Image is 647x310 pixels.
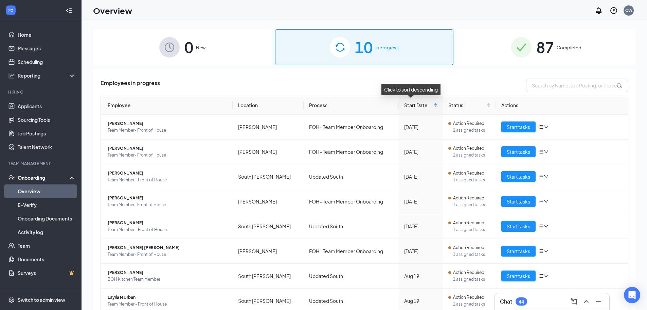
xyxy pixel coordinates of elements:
[108,170,227,177] span: [PERSON_NAME]
[500,298,512,305] h3: Chat
[453,120,484,127] span: Action Required
[233,96,304,115] th: Location
[304,214,399,239] td: Updated South
[108,201,227,208] span: Team Member- Front of House
[108,251,227,258] span: Team Member- Front of House
[538,199,544,204] span: bars
[8,296,15,303] svg: Settings
[538,273,544,279] span: bars
[593,296,604,307] button: Minimize
[544,224,549,229] span: down
[18,174,70,181] div: Onboarding
[453,276,491,283] span: 1 assigned tasks
[18,28,76,42] a: Home
[507,123,530,131] span: Start tasks
[507,247,530,255] span: Start tasks
[501,171,536,182] button: Start tasks
[453,251,491,258] span: 1 assigned tasks
[184,35,193,59] span: 0
[501,146,536,157] button: Start tasks
[453,152,491,159] span: 1 assigned tasks
[18,72,76,79] div: Reporting
[544,125,549,129] span: down
[108,120,227,127] span: [PERSON_NAME]
[108,276,227,283] span: BOH Kitchen Team Member
[233,239,304,264] td: [PERSON_NAME]
[448,101,486,109] span: Status
[18,140,76,154] a: Talent Network
[496,96,628,115] th: Actions
[404,148,437,156] div: [DATE]
[304,96,399,115] th: Process
[610,6,618,15] svg: QuestionInfo
[581,296,592,307] button: ChevronUp
[355,35,373,59] span: 10
[453,127,491,134] span: 1 assigned tasks
[233,189,304,214] td: [PERSON_NAME]
[569,296,579,307] button: ComposeMessage
[507,198,530,205] span: Start tasks
[108,226,227,233] span: Team Member - Front of House
[538,149,544,154] span: bars
[108,127,227,134] span: Team Member- Front of House
[8,161,74,166] div: Team Management
[453,201,491,208] span: 1 assigned tasks
[18,212,76,225] a: Onboarding Documents
[519,299,524,305] div: 44
[108,145,227,152] span: [PERSON_NAME]
[544,274,549,278] span: down
[18,198,76,212] a: E-Verify
[381,84,441,95] div: Click to sort descending
[18,225,76,239] a: Activity log
[501,246,536,257] button: Start tasks
[18,239,76,252] a: Team
[18,42,76,55] a: Messages
[507,223,530,230] span: Start tasks
[18,99,76,113] a: Applicants
[453,219,484,226] span: Action Required
[443,96,496,115] th: Status
[108,152,227,159] span: Team Member- Front of House
[101,96,233,115] th: Employee
[196,44,205,51] span: New
[304,140,399,164] td: FOH - Team Member Onboarding
[18,184,76,198] a: Overview
[507,148,530,156] span: Start tasks
[625,7,632,13] div: CW
[233,164,304,189] td: South [PERSON_NAME]
[404,297,437,305] div: Aug 19
[453,170,484,177] span: Action Required
[538,224,544,229] span: bars
[18,127,76,140] a: Job Postings
[108,294,227,301] span: Layila N Urban
[557,44,581,51] span: Completed
[18,55,76,69] a: Scheduling
[233,115,304,140] td: [PERSON_NAME]
[526,79,628,92] input: Search by Name, Job Posting, or Process
[538,174,544,179] span: bars
[108,177,227,183] span: Team Member - Front of House
[453,301,491,308] span: 1 assigned tasks
[108,195,227,201] span: [PERSON_NAME]
[18,113,76,127] a: Sourcing Tools
[304,239,399,264] td: FOH - Team Member Onboarding
[304,264,399,289] td: Updated South
[594,297,603,306] svg: Minimize
[8,89,74,95] div: Hiring
[453,244,484,251] span: Action Required
[595,6,603,15] svg: Notifications
[8,72,15,79] svg: Analysis
[507,173,530,180] span: Start tasks
[18,266,76,280] a: SurveysCrown
[304,164,399,189] td: Updated South
[536,35,554,59] span: 87
[233,264,304,289] td: South [PERSON_NAME]
[453,269,484,276] span: Action Required
[375,44,399,51] span: In progress
[404,247,437,255] div: [DATE]
[304,115,399,140] td: FOH - Team Member Onboarding
[538,248,544,254] span: bars
[544,174,549,179] span: down
[544,249,549,254] span: down
[404,101,432,109] span: Start Date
